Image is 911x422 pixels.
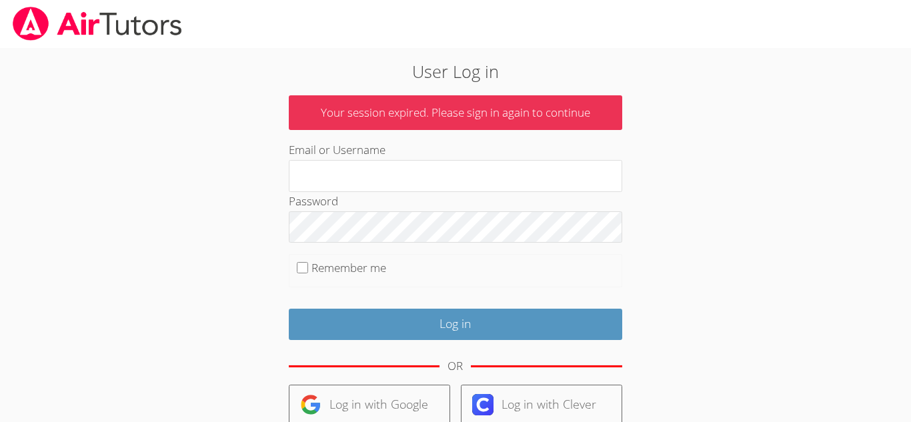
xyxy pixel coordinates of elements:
img: google-logo-50288ca7cdecda66e5e0955fdab243c47b7ad437acaf1139b6f446037453330a.svg [300,394,321,415]
input: Log in [289,309,622,340]
div: OR [447,357,463,376]
img: clever-logo-6eab21bc6e7a338710f1a6ff85c0baf02591cd810cc4098c63d3a4b26e2feb20.svg [472,394,494,415]
label: Email or Username [289,142,385,157]
label: Remember me [311,260,386,275]
label: Password [289,193,338,209]
img: airtutors_banner-c4298cdbf04f3fff15de1276eac7730deb9818008684d7c2e4769d2f7ddbe033.png [11,7,183,41]
h2: User Log in [209,59,702,84]
p: Your session expired. Please sign in again to continue [289,95,622,131]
